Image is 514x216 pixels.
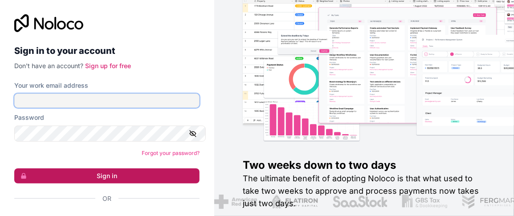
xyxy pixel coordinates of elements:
input: Email address [14,94,200,108]
h1: Two weeks down to two days [243,158,485,172]
label: Your work email address [14,81,88,90]
span: Or [102,194,111,203]
input: Password [14,126,206,142]
label: Password [14,113,44,122]
h2: Sign in to your account [14,43,200,59]
span: Don't have an account? [14,62,83,69]
a: Forgot your password? [142,150,200,156]
a: Sign up for free [85,62,131,69]
h2: The ultimate benefit of adopting Noloco is that what used to take two weeks to approve and proces... [243,172,485,210]
button: Sign in [14,168,200,183]
img: /assets/american-red-cross-BAupjrZR.png [213,195,257,209]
